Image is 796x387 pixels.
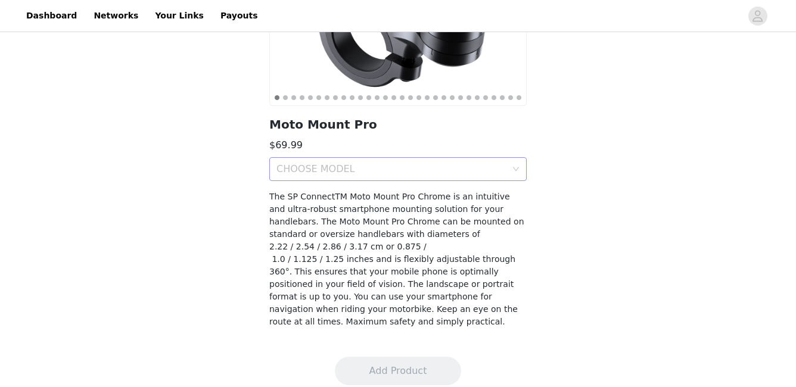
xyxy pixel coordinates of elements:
[458,95,464,101] button: 23
[516,95,522,101] button: 30
[483,95,489,101] button: 26
[408,95,413,101] button: 17
[508,95,514,101] button: 29
[449,95,455,101] button: 22
[499,95,505,101] button: 28
[291,95,297,101] button: 3
[299,95,305,101] button: 4
[491,95,497,101] button: 27
[752,7,763,26] div: avatar
[512,166,520,174] i: icon: down
[441,95,447,101] button: 21
[213,2,265,29] a: Payouts
[86,2,145,29] a: Networks
[274,95,280,101] button: 1
[332,95,338,101] button: 8
[282,95,288,101] button: 2
[416,95,422,101] button: 18
[307,95,313,101] button: 5
[474,95,480,101] button: 25
[374,95,380,101] button: 13
[269,191,527,328] h4: The SP ConnectTM Moto Mount Pro Chrome is an intuitive and ultra-robust smartphone mounting solut...
[324,95,330,101] button: 7
[424,95,430,101] button: 19
[349,95,355,101] button: 10
[269,138,527,152] h3: $69.99
[148,2,211,29] a: Your Links
[433,95,439,101] button: 20
[341,95,347,101] button: 9
[316,95,322,101] button: 6
[391,95,397,101] button: 15
[399,95,405,101] button: 16
[383,95,388,101] button: 14
[366,95,372,101] button: 12
[357,95,363,101] button: 11
[276,163,506,175] div: CHOOSE MODEL
[19,2,84,29] a: Dashboard
[466,95,472,101] button: 24
[335,357,461,385] button: Add Product
[269,116,527,133] h2: Moto Mount Pro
